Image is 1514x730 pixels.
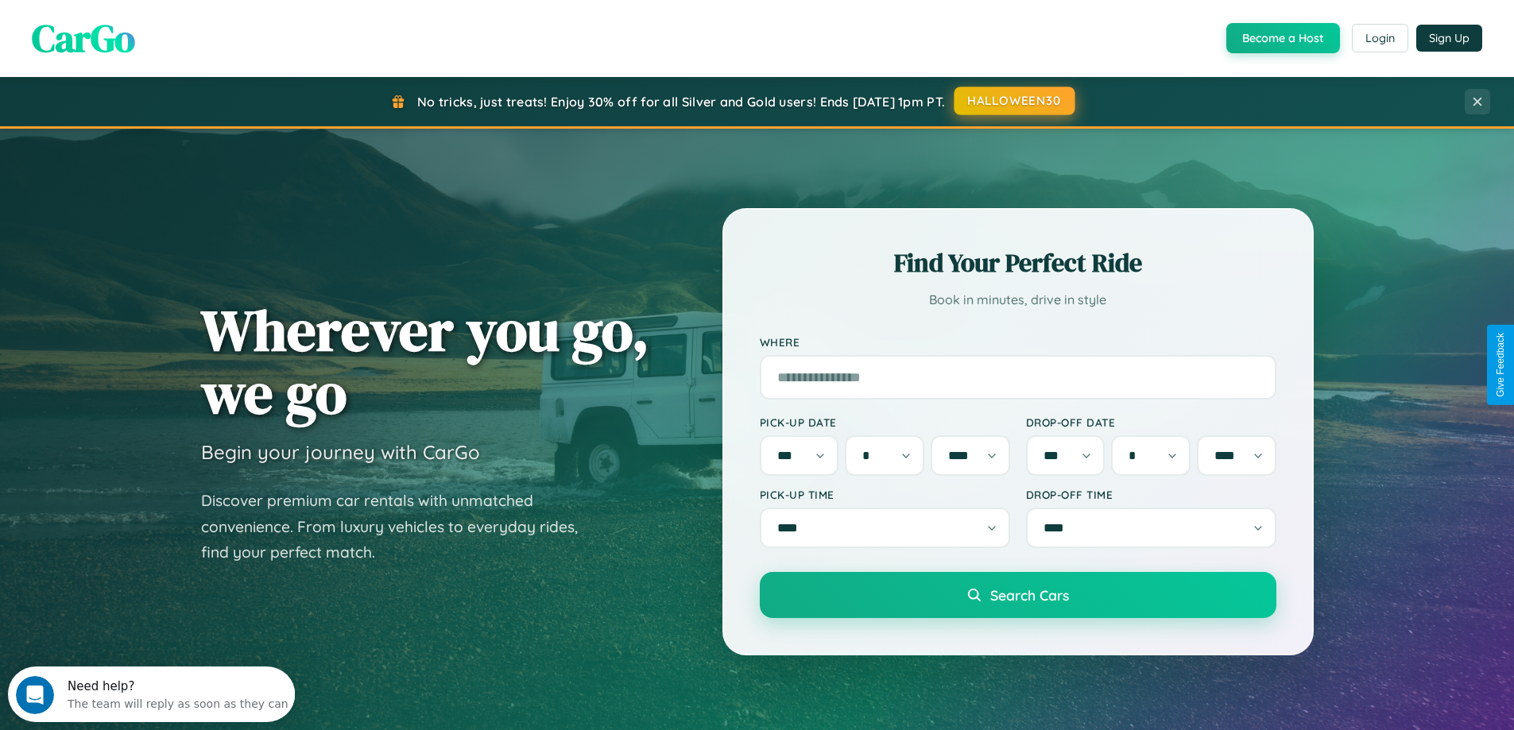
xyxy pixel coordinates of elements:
[32,12,135,64] span: CarGo
[954,87,1075,115] button: HALLOWEEN30
[201,488,598,566] p: Discover premium car rentals with unmatched convenience. From luxury vehicles to everyday rides, ...
[760,415,1010,429] label: Pick-up Date
[201,299,649,424] h1: Wherever you go, we go
[1026,488,1276,501] label: Drop-off Time
[1026,415,1276,429] label: Drop-off Date
[760,245,1276,280] h2: Find Your Perfect Ride
[1495,333,1506,397] div: Give Feedback
[1226,23,1340,53] button: Become a Host
[417,94,945,110] span: No tricks, just treats! Enjoy 30% off for all Silver and Gold users! Ends [DATE] 1pm PT.
[8,666,295,722] iframe: Intercom live chat discovery launcher
[1416,25,1482,52] button: Sign Up
[760,335,1276,349] label: Where
[60,26,281,43] div: The team will reply as soon as they can
[6,6,296,50] div: Open Intercom Messenger
[16,676,54,714] iframe: Intercom live chat
[60,14,281,26] div: Need help?
[201,440,480,464] h3: Begin your journey with CarGo
[1352,24,1408,52] button: Login
[760,488,1010,501] label: Pick-up Time
[760,288,1276,311] p: Book in minutes, drive in style
[990,586,1069,604] span: Search Cars
[760,572,1276,618] button: Search Cars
